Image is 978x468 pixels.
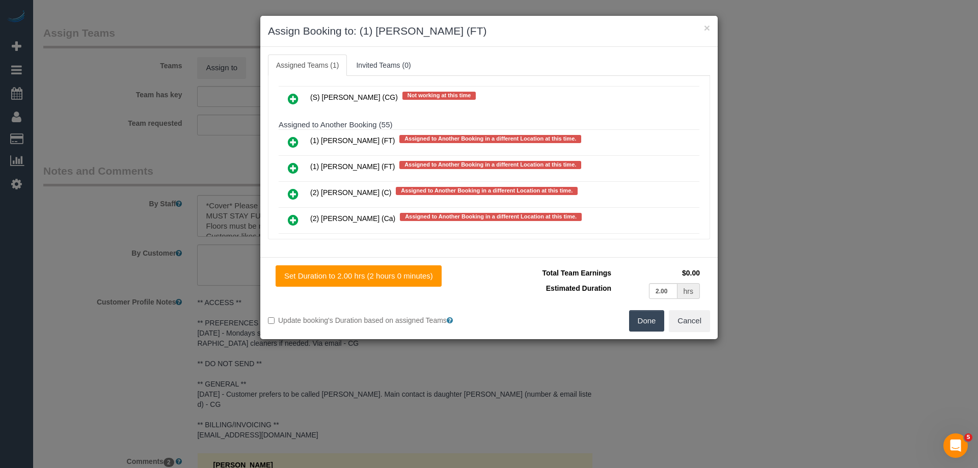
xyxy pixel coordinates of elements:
span: (2) [PERSON_NAME] (Ca) [310,214,395,223]
a: Assigned Teams (1) [268,54,347,76]
span: Assigned to Another Booking in a different Location at this time. [396,187,578,195]
button: × [704,22,710,33]
span: (1) [PERSON_NAME] (FT) [310,136,395,145]
iframe: Intercom live chat [943,433,968,458]
td: $0.00 [614,265,702,281]
label: Update booking's Duration based on assigned Teams [268,315,481,325]
span: (S) [PERSON_NAME] (CG) [310,93,398,101]
input: Update booking's Duration based on assigned Teams [268,317,275,324]
span: Assigned to Another Booking in a different Location at this time. [399,135,581,143]
button: Set Duration to 2.00 hrs (2 hours 0 minutes) [276,265,442,287]
span: (2) [PERSON_NAME] (C) [310,188,391,197]
span: Not working at this time [402,92,476,100]
span: 5 [964,433,972,442]
td: Total Team Earnings [497,265,614,281]
button: Done [629,310,665,332]
span: Assigned to Another Booking in a different Location at this time. [400,213,582,221]
span: (1) [PERSON_NAME] (FT) [310,162,395,171]
a: Invited Teams (0) [348,54,419,76]
button: Cancel [669,310,710,332]
h4: Assigned to Another Booking (55) [279,121,699,129]
h3: Assign Booking to: (1) [PERSON_NAME] (FT) [268,23,710,39]
div: hrs [677,283,700,299]
span: Assigned to Another Booking in a different Location at this time. [399,161,581,169]
span: Estimated Duration [546,284,611,292]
